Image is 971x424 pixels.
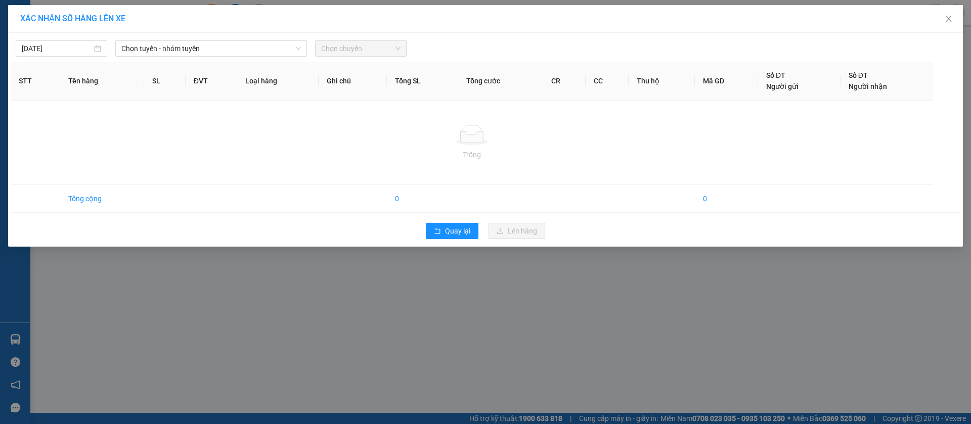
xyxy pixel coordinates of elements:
[60,185,144,213] td: Tổng cộng
[458,62,543,101] th: Tổng cước
[186,62,237,101] th: ĐVT
[295,45,301,52] span: down
[945,15,953,23] span: close
[20,14,125,23] span: XÁC NHẬN SỐ HÀNG LÊN XE
[629,62,694,101] th: Thu hộ
[445,225,470,237] span: Quay lại
[319,62,387,101] th: Ghi chú
[237,62,319,101] th: Loại hàng
[766,82,799,90] span: Người gửi
[60,62,144,101] th: Tên hàng
[849,82,887,90] span: Người nhận
[11,62,60,101] th: STT
[121,41,301,56] span: Chọn tuyến - nhóm tuyến
[586,62,629,101] th: CC
[935,5,963,33] button: Close
[22,43,92,54] input: 13/09/2025
[489,223,545,239] button: uploadLên hàng
[387,62,458,101] th: Tổng SL
[19,149,925,160] div: Trống
[543,62,586,101] th: CR
[426,223,478,239] button: rollbackQuay lại
[695,185,758,213] td: 0
[849,71,868,79] span: Số ĐT
[387,185,458,213] td: 0
[434,227,441,235] span: rollback
[144,62,185,101] th: SL
[695,62,758,101] th: Mã GD
[766,71,785,79] span: Số ĐT
[321,41,401,56] span: Chọn chuyến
